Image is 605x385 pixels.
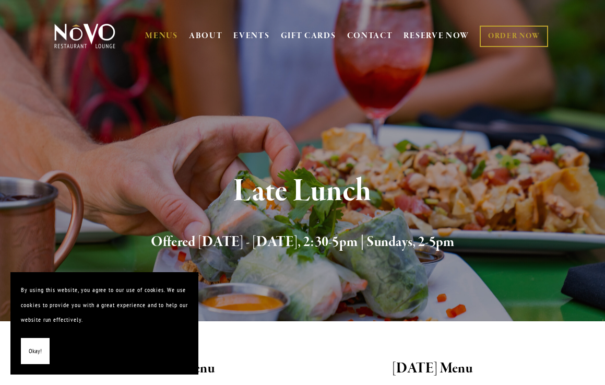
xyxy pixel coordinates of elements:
[52,23,117,49] img: Novo Restaurant &amp; Lounge
[480,26,548,47] a: ORDER NOW
[312,358,553,380] h2: [DATE] Menu
[281,26,336,46] a: GIFT CARDS
[21,283,188,328] p: By using this website, you agree to our use of cookies. We use cookies to provide you with a grea...
[29,344,42,359] span: Okay!
[347,26,393,46] a: CONTACT
[233,31,269,41] a: EVENTS
[145,31,178,41] a: MENUS
[404,26,469,46] a: RESERVE NOW
[67,174,538,208] h1: Late Lunch
[10,272,198,375] section: Cookie banner
[21,338,50,365] button: Okay!
[67,231,538,253] h2: Offered [DATE] - [DATE], 2:30-5pm | Sundays, 2-5pm
[189,31,223,41] a: ABOUT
